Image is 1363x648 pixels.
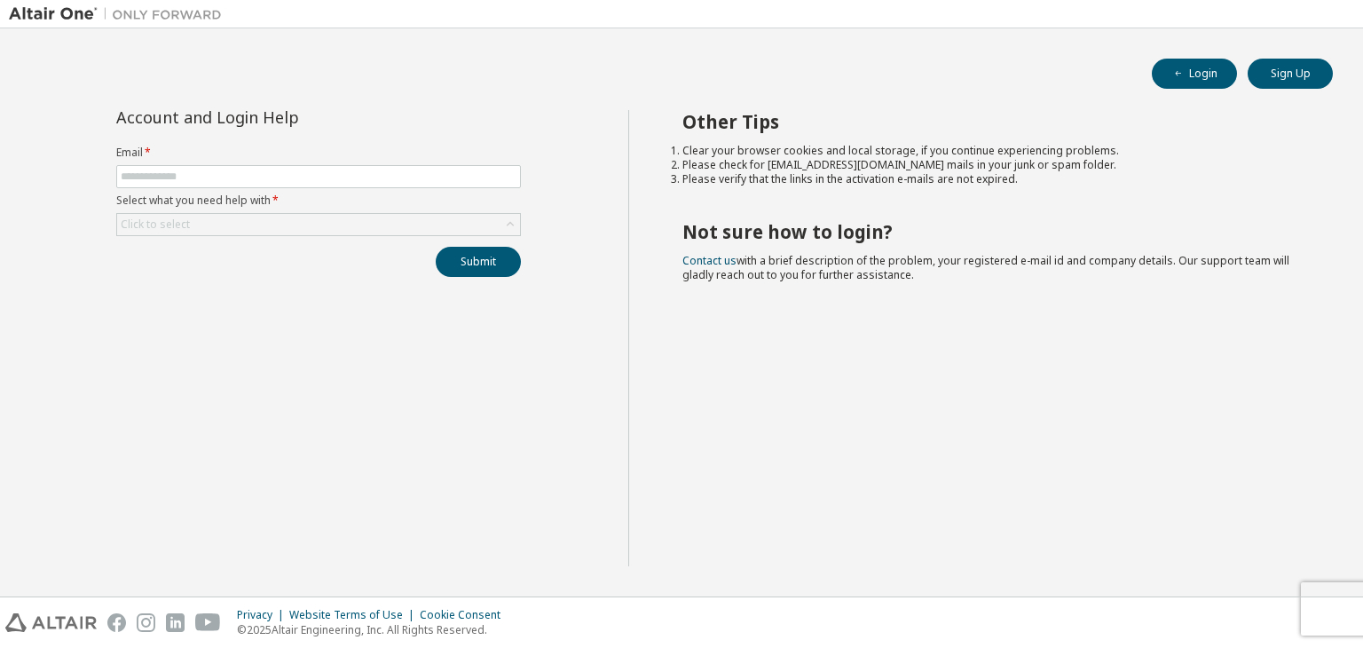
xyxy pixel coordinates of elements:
img: Altair One [9,5,231,23]
div: Click to select [121,217,190,232]
img: linkedin.svg [166,613,185,632]
li: Clear your browser cookies and local storage, if you continue experiencing problems. [682,144,1302,158]
div: Privacy [237,608,289,622]
li: Please check for [EMAIL_ADDRESS][DOMAIN_NAME] mails in your junk or spam folder. [682,158,1302,172]
img: altair_logo.svg [5,613,97,632]
div: Account and Login Help [116,110,440,124]
button: Sign Up [1248,59,1333,89]
h2: Other Tips [682,110,1302,133]
li: Please verify that the links in the activation e-mails are not expired. [682,172,1302,186]
h2: Not sure how to login? [682,220,1302,243]
img: facebook.svg [107,613,126,632]
label: Email [116,146,521,160]
span: with a brief description of the problem, your registered e-mail id and company details. Our suppo... [682,253,1289,282]
div: Website Terms of Use [289,608,420,622]
p: © 2025 Altair Engineering, Inc. All Rights Reserved. [237,622,511,637]
img: youtube.svg [195,613,221,632]
button: Submit [436,247,521,277]
button: Login [1152,59,1237,89]
label: Select what you need help with [116,194,521,208]
a: Contact us [682,253,737,268]
img: instagram.svg [137,613,155,632]
div: Click to select [117,214,520,235]
div: Cookie Consent [420,608,511,622]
